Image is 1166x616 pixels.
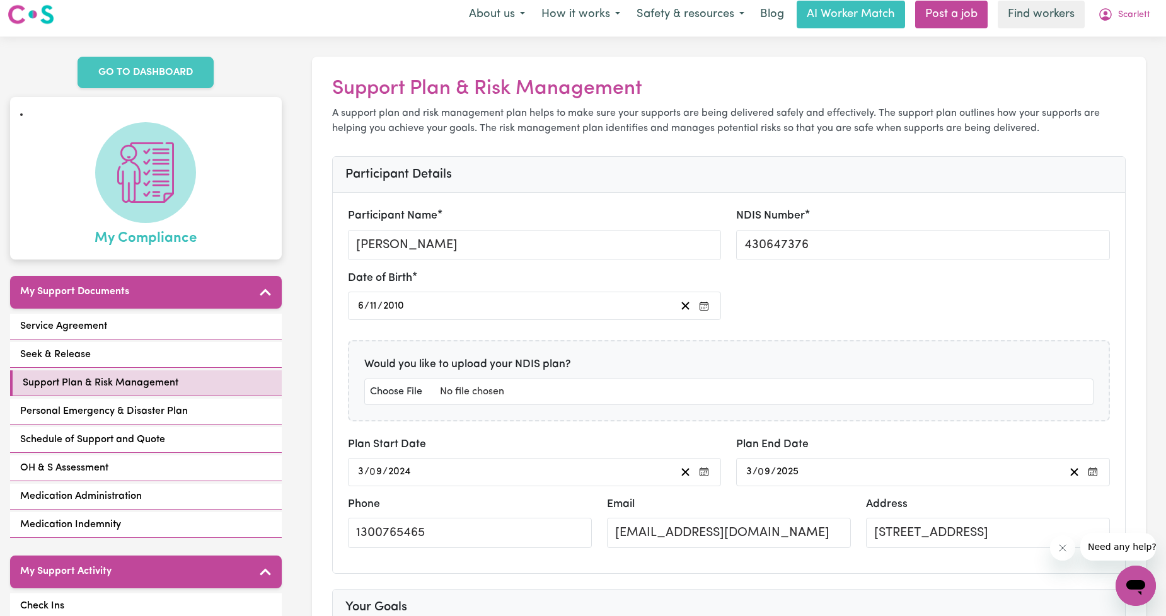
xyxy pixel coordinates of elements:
a: AI Worker Match [797,1,905,28]
a: Find workers [998,1,1085,28]
span: Medication Indemnity [20,517,121,532]
a: Blog [753,1,792,28]
button: Safety & resources [628,1,753,28]
span: Schedule of Support and Quote [20,432,165,447]
button: My Account [1090,1,1158,28]
span: Seek & Release [20,347,91,362]
iframe: Close message [1050,535,1075,561]
a: GO TO DASHBOARD [78,57,214,88]
label: Address [866,496,908,513]
img: Careseekers logo [8,3,54,26]
label: Date of Birth [348,270,412,287]
span: / [364,466,369,477]
h3: Your Goals [345,600,1113,615]
span: / [383,466,388,477]
h5: My Support Documents [20,286,129,298]
iframe: Button to launch messaging window [1116,566,1156,606]
span: / [364,300,369,312]
button: How it works [533,1,628,28]
input: -- [357,464,364,481]
label: Email [607,496,635,513]
label: NDIS Number [736,208,805,224]
button: My Support Activity [10,556,282,588]
span: / [771,466,776,477]
label: Participant Name [348,208,437,224]
span: / [378,300,383,312]
span: Scarlett [1118,8,1150,22]
span: Medication Administration [20,489,142,504]
a: Medication Indemnity [10,512,282,538]
a: Medication Administration [10,484,282,510]
h5: My Support Activity [20,566,112,578]
input: -- [746,464,753,481]
label: Would you like to upload your NDIS plan? [364,356,571,373]
span: / [753,466,758,477]
input: -- [370,464,383,481]
button: My Support Documents [10,276,282,309]
iframe: Message from company [1080,533,1156,561]
a: Seek & Release [10,342,282,368]
input: ---- [383,297,405,314]
input: -- [357,297,364,314]
h3: Participant Details [345,167,1113,182]
a: Personal Emergency & Disaster Plan [10,399,282,425]
input: -- [759,464,771,481]
a: My Compliance [20,122,272,249]
p: A support plan and risk management plan helps to make sure your supports are being delivered safe... [332,106,1126,136]
a: Schedule of Support and Quote [10,427,282,453]
input: -- [369,297,378,314]
input: ---- [388,464,412,481]
h2: Support Plan & Risk Management [332,77,1126,101]
span: 0 [369,467,376,477]
span: OH & S Assessment [20,460,108,476]
a: Service Agreement [10,314,282,339]
span: Personal Emergency & Disaster Plan [20,404,188,419]
button: About us [461,1,533,28]
a: OH & S Assessment [10,455,282,481]
span: 0 [758,467,764,477]
span: Check Ins [20,598,64,613]
a: Support Plan & Risk Management [10,370,282,396]
span: Service Agreement [20,319,107,334]
a: Post a job [915,1,988,28]
input: ---- [776,464,800,481]
label: Plan End Date [736,436,809,453]
span: My Compliance [95,223,197,249]
label: Plan Start Date [348,436,426,453]
label: Phone [348,496,380,513]
span: Support Plan & Risk Management [23,375,178,391]
span: Need any help? [8,9,76,19]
